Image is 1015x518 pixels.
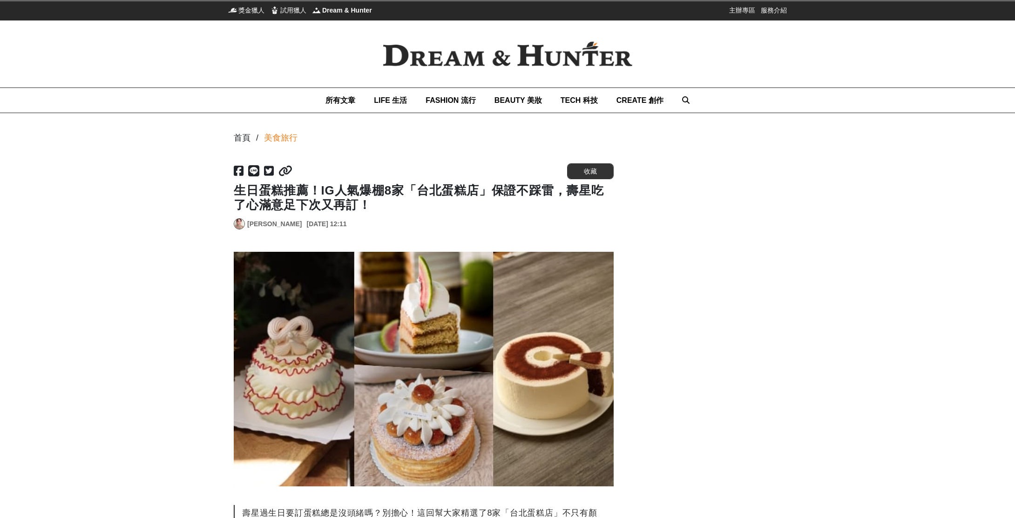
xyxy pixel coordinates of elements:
[247,219,302,229] a: [PERSON_NAME]
[494,96,542,104] span: BEAUTY 美妝
[561,88,598,113] a: TECH 科技
[234,218,245,229] a: Avatar
[426,88,476,113] a: FASHION 流行
[234,183,614,212] h1: 生日蛋糕推薦！IG人氣爆棚8家「台北蛋糕店」保證不踩雷，壽星吃了心滿意足下次又再訂！
[312,6,372,15] a: Dream & HunterDream & Hunter
[561,96,598,104] span: TECH 科技
[312,6,321,15] img: Dream & Hunter
[616,88,663,113] a: CREATE 創作
[325,96,355,104] span: 所有文章
[374,96,407,104] span: LIFE 生活
[761,6,787,15] a: 服務介紹
[374,88,407,113] a: LIFE 生活
[270,6,306,15] a: 試用獵人試用獵人
[729,6,755,15] a: 主辦專區
[306,219,346,229] div: [DATE] 12:11
[616,96,663,104] span: CREATE 創作
[234,132,250,144] div: 首頁
[494,88,542,113] a: BEAUTY 美妝
[234,219,244,229] img: Avatar
[238,6,264,15] span: 獎金獵人
[325,88,355,113] a: 所有文章
[567,163,614,179] button: 收藏
[270,6,279,15] img: 試用獵人
[368,27,647,81] img: Dream & Hunter
[280,6,306,15] span: 試用獵人
[234,252,614,486] img: 生日蛋糕推薦！IG人氣爆棚8家「台北蛋糕店」保證不踩雷，壽星吃了心滿意足下次又再訂！
[264,132,298,144] a: 美食旅行
[256,132,258,144] div: /
[322,6,372,15] span: Dream & Hunter
[228,6,264,15] a: 獎金獵人獎金獵人
[426,96,476,104] span: FASHION 流行
[228,6,237,15] img: 獎金獵人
